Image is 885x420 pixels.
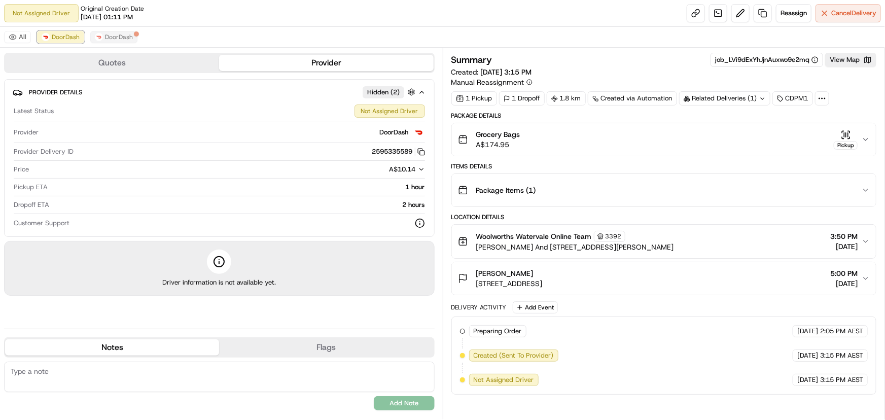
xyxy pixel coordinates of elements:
[451,91,497,106] div: 1 Pickup
[476,129,520,139] span: Grocery Bags
[53,200,425,209] div: 2 hours
[476,185,536,195] span: Package Items ( 1 )
[588,91,677,106] a: Created via Automation
[820,327,863,336] span: 2:05 PM AEST
[219,55,433,71] button: Provider
[14,147,74,156] span: Provider Delivery ID
[37,31,84,43] button: DoorDash
[14,107,54,116] span: Latest Status
[4,31,31,43] button: All
[452,225,876,258] button: Woolworths Watervale Online Team3392[PERSON_NAME] And [STREET_ADDRESS][PERSON_NAME]3:50 PM[DATE]
[90,31,137,43] button: DoorDash
[5,339,219,356] button: Notes
[715,55,819,64] button: job_LVi9dExYhJjnAuxwo9e2mq
[105,33,133,41] span: DoorDash
[451,213,877,221] div: Location Details
[830,241,858,252] span: [DATE]
[81,13,133,22] span: [DATE] 01:11 PM
[820,375,863,384] span: 3:15 PM AEST
[476,268,534,278] span: [PERSON_NAME]
[772,91,813,106] div: CDPM1
[451,55,492,64] h3: Summary
[336,165,425,174] button: A$10.14
[95,33,103,41] img: doordash_logo_v2.png
[52,33,80,41] span: DoorDash
[451,112,877,120] div: Package Details
[797,351,818,360] span: [DATE]
[834,130,858,150] button: Pickup
[363,86,418,98] button: Hidden (2)
[606,232,622,240] span: 3392
[81,5,144,13] span: Original Creation Date
[390,165,416,173] span: A$10.14
[452,262,876,295] button: [PERSON_NAME][STREET_ADDRESS]5:00 PM[DATE]
[413,126,425,138] img: doordash_logo_v2.png
[52,183,425,192] div: 1 hour
[776,4,811,22] button: Reassign
[831,9,876,18] span: Cancel Delivery
[14,200,49,209] span: Dropoff ETA
[13,84,426,100] button: Provider DetailsHidden (2)
[781,9,807,18] span: Reassign
[380,128,409,137] span: DoorDash
[162,278,276,287] span: Driver information is not available yet.
[499,91,545,106] div: 1 Dropoff
[452,174,876,206] button: Package Items (1)
[42,33,50,41] img: doordash_logo_v2.png
[476,231,592,241] span: Woolworths Watervale Online Team
[481,67,532,77] span: [DATE] 3:15 PM
[797,375,818,384] span: [DATE]
[797,327,818,336] span: [DATE]
[820,351,863,360] span: 3:15 PM AEST
[367,88,400,97] span: Hidden ( 2 )
[834,141,858,150] div: Pickup
[474,375,534,384] span: Not Assigned Driver
[219,339,433,356] button: Flags
[451,67,532,77] span: Created:
[474,351,554,360] span: Created (Sent To Provider)
[5,55,219,71] button: Quotes
[14,128,39,137] span: Provider
[547,91,586,106] div: 1.8 km
[679,91,770,106] div: Related Deliveries (1)
[372,147,425,156] button: 2595335589
[14,183,48,192] span: Pickup ETA
[830,278,858,289] span: [DATE]
[452,123,876,156] button: Grocery BagsA$174.95Pickup
[830,231,858,241] span: 3:50 PM
[451,162,877,170] div: Items Details
[476,139,520,150] span: A$174.95
[29,88,82,96] span: Provider Details
[451,303,507,311] div: Delivery Activity
[830,268,858,278] span: 5:00 PM
[14,165,29,174] span: Price
[476,278,543,289] span: [STREET_ADDRESS]
[816,4,881,22] button: CancelDelivery
[474,327,522,336] span: Preparing Order
[513,301,558,313] button: Add Event
[825,53,876,67] button: View Map
[451,77,533,87] button: Manual Reassignment
[476,242,674,252] span: [PERSON_NAME] And [STREET_ADDRESS][PERSON_NAME]
[14,219,69,228] span: Customer Support
[451,77,524,87] span: Manual Reassignment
